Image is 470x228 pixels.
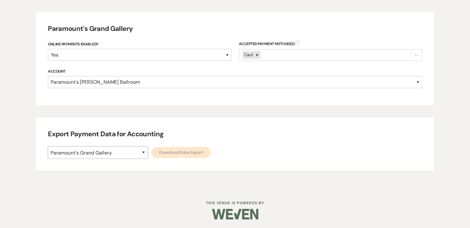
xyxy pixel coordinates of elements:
label: Account [48,68,422,75]
label: Online Payments Enabled? [48,41,231,48]
img: Weven Logo [212,203,258,225]
button: Download Data Export [151,147,211,158]
h4: Export Payment Data for Accounting [48,129,422,139]
div: Card [242,51,254,59]
span: ? [295,40,300,45]
h4: Paramount's Grand Gallery [48,24,422,34]
div: Accepted Payment Method(s) [239,41,422,47]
